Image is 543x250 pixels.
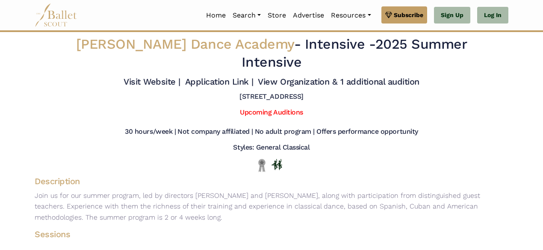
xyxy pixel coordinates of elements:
[385,10,392,20] img: gem.svg
[271,159,282,170] img: In Person
[124,76,180,87] a: Visit Website |
[257,159,267,172] img: Local
[229,6,264,24] a: Search
[289,6,328,24] a: Advertise
[258,76,419,87] a: View Organization & 1 additional audition
[477,7,508,24] a: Log In
[76,36,294,52] span: [PERSON_NAME] Dance Academy
[239,92,303,101] h5: [STREET_ADDRESS]
[233,143,310,152] h5: Styles: General Classical
[394,10,423,20] span: Subscribe
[381,6,427,24] a: Subscribe
[177,127,253,136] h5: Not company affiliated |
[255,127,315,136] h5: No adult program |
[28,229,502,240] h4: Sessions
[203,6,229,24] a: Home
[240,108,303,116] a: Upcoming Auditions
[28,190,515,223] p: Join us for our summer program, led by directors [PERSON_NAME] and [PERSON_NAME], along with part...
[185,76,254,87] a: Application Link |
[305,36,375,52] span: Intensive -
[28,176,515,187] h4: Description
[316,127,418,136] h5: Offers performance opportunity
[328,6,374,24] a: Resources
[264,6,289,24] a: Store
[75,35,468,71] h2: - 2025 Summer Intensive
[125,127,176,136] h5: 30 hours/week |
[434,7,470,24] a: Sign Up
